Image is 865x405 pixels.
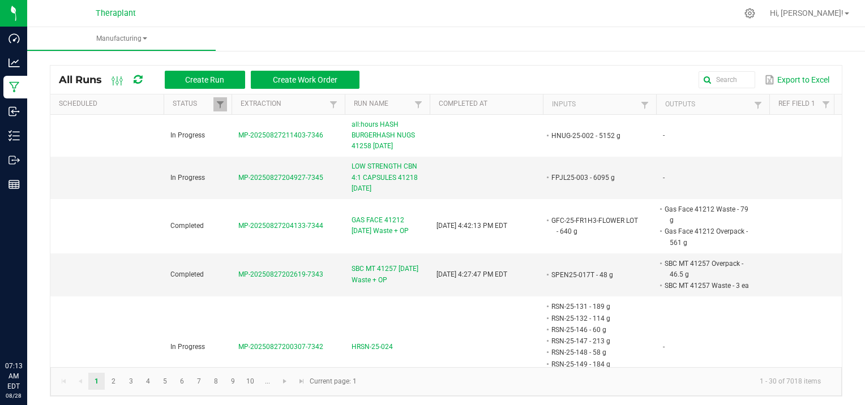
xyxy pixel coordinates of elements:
[819,97,833,111] a: Filter
[50,367,842,396] kendo-pager: Current page: 1
[170,174,205,182] span: In Progress
[241,100,326,109] a: ExtractionSortable
[363,372,830,391] kendo-pager-info: 1 - 30 of 7018 items
[277,373,293,390] a: Go to the next page
[27,27,216,51] a: Manufacturing
[8,154,20,166] inline-svg: Outbound
[699,71,755,88] input: Search
[550,130,639,141] li: HNUG-25-002 - 5152 g
[242,373,259,390] a: Page 10
[238,222,323,230] span: MP-20250827204133-7344
[165,71,245,89] button: Create Run
[213,97,227,111] a: Filter
[173,100,213,109] a: StatusSortable
[439,100,538,109] a: Completed AtSortable
[238,131,323,139] span: MP-20250827211403-7346
[238,343,323,351] span: MP-20250827200307-7342
[280,377,289,386] span: Go to the next page
[354,100,411,109] a: Run NameSortable
[412,97,425,111] a: Filter
[638,98,652,112] a: Filter
[297,377,306,386] span: Go to the last page
[663,258,752,280] li: SBC MT 41257 Overpack - 46.5 g
[663,204,752,226] li: Gas Face 41212 Waste - 79 g
[352,342,393,352] span: HRSN-25-024
[225,373,241,390] a: Page 9
[27,34,216,44] span: Manufacturing
[550,269,639,281] li: SPEN25-017T - 48 g
[251,71,359,89] button: Create Work Order
[293,373,310,390] a: Go to the last page
[550,172,639,183] li: FPJL25-003 - 6095 g
[352,215,423,236] span: GAS FACE 41212 [DATE] Waste + OP
[656,94,769,115] th: Outputs
[550,215,639,237] li: GFC-25-FR1H3-FLOWER LOT - 640 g
[352,264,423,285] span: SBC MT 41257 [DATE] Waste + OP
[550,347,639,358] li: RSN-25-148 - 58 g
[656,296,769,398] td: -
[550,301,639,312] li: RSN-25-131 - 189 g
[656,115,769,157] td: -
[8,33,20,44] inline-svg: Dashboard
[5,361,22,391] p: 07:13 AM EDT
[327,97,340,111] a: Filter
[170,131,205,139] span: In Progress
[238,270,323,278] span: MP-20250827202619-7343
[208,373,224,390] a: Page 8
[238,174,323,182] span: MP-20250827204927-7345
[778,100,819,109] a: Ref Field 1Sortable
[8,57,20,68] inline-svg: Analytics
[8,130,20,141] inline-svg: Inventory
[88,373,105,390] a: Page 1
[259,373,276,390] a: Page 11
[550,324,639,335] li: RSN-25-146 - 60 g
[105,373,122,390] a: Page 2
[140,373,156,390] a: Page 4
[273,75,337,84] span: Create Work Order
[656,157,769,199] td: -
[550,313,639,324] li: RSN-25-132 - 114 g
[543,94,656,115] th: Inputs
[185,75,224,84] span: Create Run
[59,70,368,89] div: All Runs
[170,222,204,230] span: Completed
[436,222,507,230] span: [DATE] 4:42:13 PM EDT
[550,359,639,370] li: RSN-25-149 - 184 g
[550,335,639,347] li: RSN-25-147 - 213 g
[170,343,205,351] span: In Progress
[770,8,843,18] span: Hi, [PERSON_NAME]!
[123,373,139,390] a: Page 3
[663,226,752,248] li: Gas Face 41212 Overpack - 561 g
[174,373,190,390] a: Page 6
[157,373,173,390] a: Page 5
[743,8,757,19] div: Manage settings
[8,106,20,117] inline-svg: Inbound
[8,81,20,93] inline-svg: Manufacturing
[59,100,159,109] a: ScheduledSortable
[96,8,136,18] span: Theraplant
[5,391,22,400] p: 08/28
[436,270,507,278] span: [DATE] 4:27:47 PM EDT
[8,179,20,190] inline-svg: Reports
[762,70,832,89] button: Export to Excel
[191,373,207,390] a: Page 7
[751,98,765,112] a: Filter
[170,270,204,278] span: Completed
[352,161,423,194] span: LOW STRENGTH CBN 4:1 CAPSULES 41218 [DATE]
[663,280,752,291] li: SBC MT 41257 Waste - 3 ea
[352,119,423,152] span: all:hours HASH BURGERHASH NUGS 41258 [DATE]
